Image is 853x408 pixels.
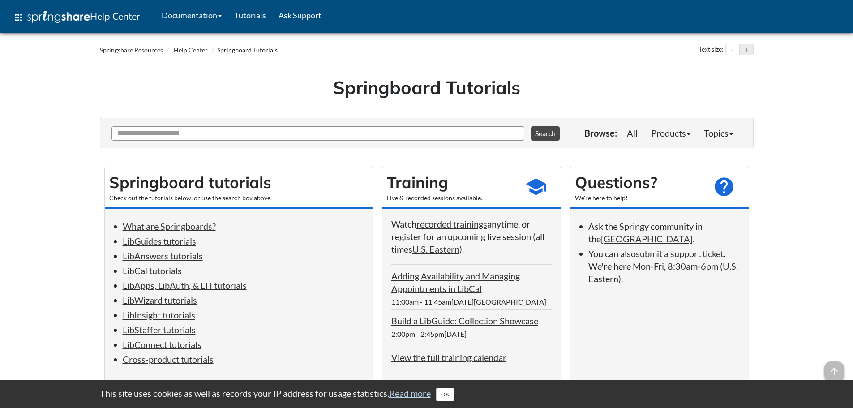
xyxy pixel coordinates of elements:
div: Live & recorded sessions available. [387,193,516,202]
a: What are Springboards? [123,221,216,232]
a: Adding Availability and Managing Appointments in LibCal [391,271,520,294]
a: LibStaffer tutorials [123,324,196,335]
a: Build a LibGuide: Collection Showcase [391,315,538,326]
span: Help Center [90,10,140,22]
a: View the full training calendar [391,352,506,363]
a: All [620,124,644,142]
li: Springboard Tutorials [209,46,278,55]
a: Cross-product tutorials [123,354,214,365]
h1: Springboard Tutorials [107,75,747,100]
h2: Springboard tutorials [109,172,368,193]
button: Search [531,126,560,141]
div: Text size: [697,44,725,56]
a: LibGuides tutorials [123,236,196,246]
a: U.S. Eastern [412,244,459,254]
a: Help Center [174,46,208,54]
button: Close [436,388,454,401]
a: Ask Support [272,4,328,26]
a: Springshare Resources [100,46,163,54]
h2: Training [387,172,516,193]
a: apps Help Center [7,4,146,31]
a: Read more [389,388,431,399]
div: This site uses cookies as well as records your IP address for usage statistics. [91,387,763,401]
a: recorded trainings [416,219,487,229]
img: Springshare [27,11,90,23]
span: arrow_upward [824,361,844,381]
a: LibApps, LibAuth, & LTI tutorials [123,280,247,291]
a: [GEOGRAPHIC_DATA] [601,233,693,244]
a: Documentation [155,4,228,26]
a: LibInsight tutorials [123,309,195,320]
a: arrow_upward [824,362,844,373]
a: LibAnswers tutorials [123,250,203,261]
span: school [525,176,547,198]
a: Topics [697,124,740,142]
span: apps [13,12,24,23]
p: Watch anytime, or register for an upcoming live session (all times ). [391,218,552,255]
div: Check out the tutorials below, or use the search box above. [109,193,368,202]
a: submit a support ticket [636,248,724,259]
a: LibWizard tutorials [123,295,197,305]
span: 11:00am - 11:45am[DATE][GEOGRAPHIC_DATA] [391,297,546,306]
a: Products [644,124,697,142]
h2: Questions? [575,172,704,193]
span: help [713,176,735,198]
a: LibCal tutorials [123,265,182,276]
a: Tutorials [228,4,272,26]
li: You can also . We're here Mon-Fri, 8:30am-6pm (U.S. Eastern). [588,247,740,285]
button: Increase text size [740,44,753,55]
button: Decrease text size [726,44,739,55]
li: Ask the Springy community in the . [588,220,740,245]
div: We're here to help! [575,193,704,202]
a: LibConnect tutorials [123,339,201,350]
span: 2:00pm - 2:45pm[DATE] [391,330,467,338]
p: Browse: [584,127,617,139]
